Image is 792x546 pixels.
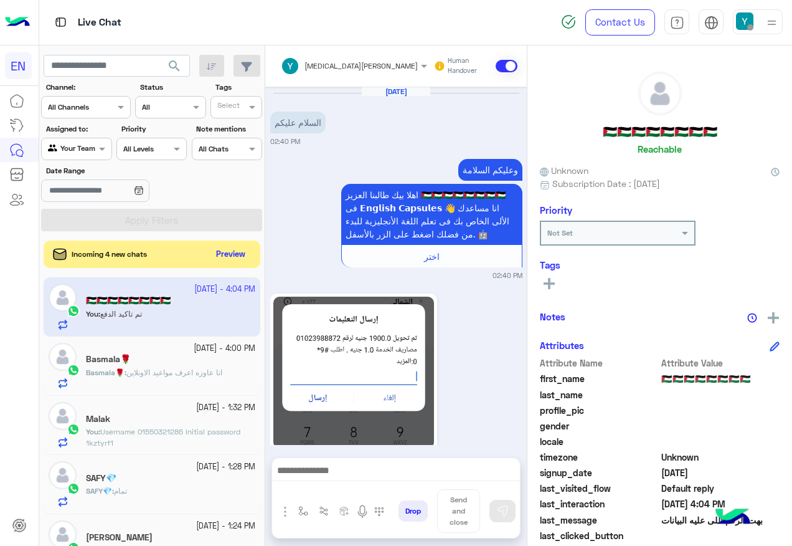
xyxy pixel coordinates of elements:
[661,514,780,527] span: بهت الرقم اللى عليه البيانات
[540,204,572,216] h6: Priority
[334,501,355,522] button: create order
[314,501,334,522] button: Trigger scenario
[736,12,753,30] img: userImage
[126,368,222,377] span: انا عاوزه اعرف مواعيد الاونلاين
[67,364,80,376] img: WhatsApp
[540,451,659,464] span: timezone
[341,184,522,245] p: 29/9/2025, 2:40 PM
[355,504,370,519] img: send voice note
[374,507,384,517] img: make a call
[215,82,261,93] label: Tags
[540,497,659,510] span: last_interaction
[552,177,660,190] span: Subscription Date : [DATE]
[46,123,110,135] label: Assigned to:
[661,482,780,495] span: Default reply
[661,357,780,370] span: Attribute Value
[540,372,659,385] span: first_name
[664,9,689,36] a: tab
[86,532,153,543] h5: Sara
[114,486,127,496] span: تمام
[493,271,522,280] small: 02:40 PM
[196,520,255,532] small: [DATE] - 1:24 PM
[711,496,755,540] img: hulul-logo.png
[53,14,68,30] img: tab
[67,482,80,495] img: WhatsApp
[86,368,125,377] span: Basmala🌹
[215,100,240,114] div: Select
[167,59,182,74] span: search
[46,165,186,176] label: Date Range
[639,72,681,115] img: defaultAdmin.png
[661,372,780,385] span: 🇵🇸🇵🇸🇵🇸🇵🇸🇵🇸🇵🇸🇵🇸🇵🇸
[764,15,780,31] img: profile
[540,259,780,271] h6: Tags
[585,9,655,36] a: Contact Us
[540,529,659,542] span: last_clicked_button
[86,414,110,424] h5: Malak
[670,16,684,30] img: tab
[398,501,428,522] button: Drop
[362,87,430,96] h6: [DATE]
[561,14,576,29] img: spinner
[196,461,255,473] small: [DATE] - 1:28 PM
[540,404,659,417] span: profile_pic
[661,451,780,464] span: Unknown
[540,435,659,448] span: locale
[270,136,300,146] small: 02:40 PM
[424,251,440,262] span: اختر
[339,506,349,516] img: create order
[159,55,190,82] button: search
[86,427,100,436] b: :
[747,313,757,323] img: notes
[661,466,780,479] span: 2025-09-29T11:40:58.703Z
[121,123,186,135] label: Priority
[319,506,329,516] img: Trigger scenario
[661,529,780,542] span: null
[86,427,240,448] span: Username 01550321286 Initial password 1kztyrf1
[86,354,131,365] h5: Basmala🌹
[540,164,588,177] span: Unknown
[49,461,77,489] img: defaultAdmin.png
[78,14,121,31] p: Live Chat
[194,343,255,355] small: [DATE] - 4:00 PM
[140,82,204,93] label: Status
[86,427,98,436] span: You
[196,402,255,414] small: [DATE] - 1:32 PM
[540,514,659,527] span: last_message
[5,9,30,36] img: Logo
[270,112,326,133] p: 29/9/2025, 2:40 PM
[304,61,418,70] span: [MEDICAL_DATA][PERSON_NAME]
[540,419,659,433] span: gender
[86,486,114,496] b: :
[768,312,779,323] img: add
[704,16,719,30] img: tab
[603,125,717,139] h5: 🇵🇸🇵🇸🇵🇸🇵🇸🇵🇸🇵🇸🇵🇸🇵🇸
[49,402,77,430] img: defaultAdmin.png
[86,368,126,377] b: :
[661,497,780,510] span: 2025-09-29T13:04:50.013Z
[458,159,522,181] p: 29/9/2025, 2:40 PM
[448,56,493,76] small: Human Handover
[41,209,262,231] button: Apply Filters
[211,246,251,264] button: Preview
[638,143,682,155] h6: Reachable
[196,123,260,135] label: Note mentions
[540,311,565,322] h6: Notes
[273,297,434,448] img: 580733681729413.jpg
[49,343,77,371] img: defaultAdmin.png
[293,501,314,522] button: select flow
[72,249,147,260] span: Incoming 4 new chats
[540,388,659,401] span: last_name
[547,228,573,237] b: Not Set
[496,505,509,517] img: send message
[86,486,112,496] span: SAFY💎
[86,473,116,484] h5: SAFY💎
[67,423,80,436] img: WhatsApp
[278,504,293,519] img: send attachment
[540,482,659,495] span: last_visited_flow
[661,419,780,433] span: null
[661,435,780,448] span: null
[540,466,659,479] span: signup_date
[540,357,659,370] span: Attribute Name
[298,506,308,516] img: select flow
